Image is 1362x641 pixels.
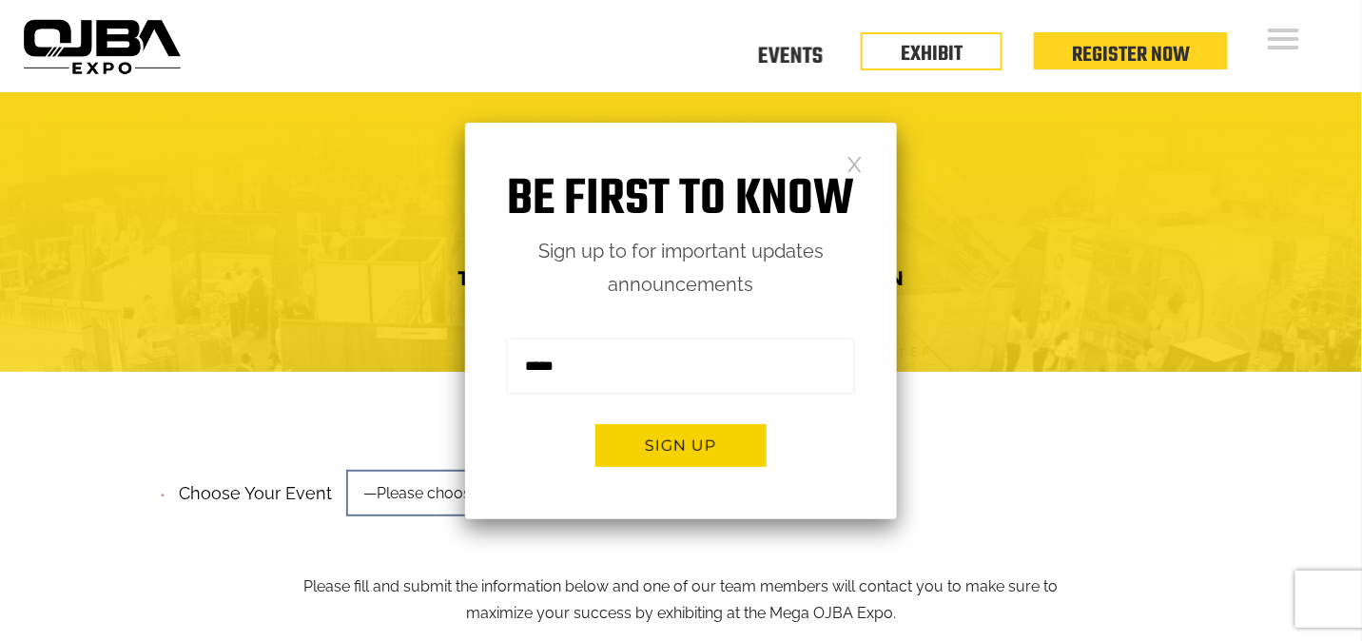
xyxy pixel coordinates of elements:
[29,167,1333,243] h1: Mega OJBA Expo
[29,261,1333,296] h4: Trade Show Exhibit Space Application
[346,470,613,516] span: —Please choose an option—
[465,170,897,230] h1: Be first to know
[901,38,963,70] a: EXHIBIT
[465,235,897,301] p: Sign up to for important updates announcements
[595,424,767,467] button: Sign up
[1072,39,1190,71] a: Register Now
[846,155,863,171] a: Close
[289,477,1074,627] p: Please fill and submit the information below and one of our team members will contact you to make...
[167,467,332,509] label: Choose your event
